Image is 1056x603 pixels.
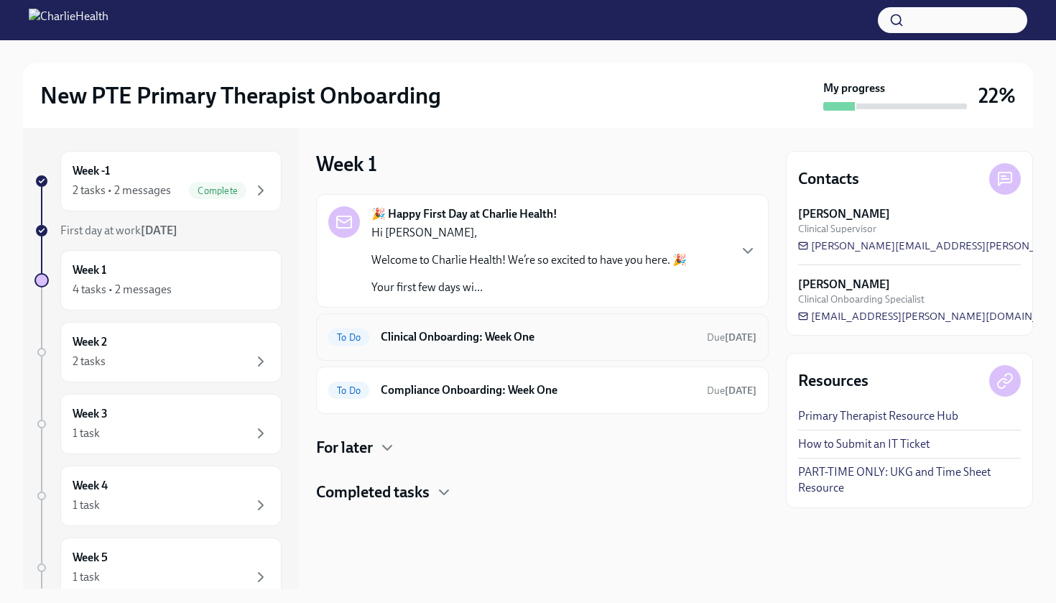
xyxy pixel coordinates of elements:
strong: 🎉 Happy First Day at Charlie Health! [371,206,557,222]
p: Hi [PERSON_NAME], [371,225,687,241]
strong: [DATE] [725,385,756,397]
strong: My progress [823,80,885,96]
a: Week 22 tasks [34,322,282,382]
div: 4 tasks • 2 messages [73,282,172,298]
h2: New PTE Primary Therapist Onboarding [40,81,441,110]
h4: Contacts [798,168,859,190]
a: Week 41 task [34,466,282,526]
a: PART-TIME ONLY: UKG and Time Sheet Resource [798,464,1021,496]
h6: Week 2 [73,334,107,350]
a: Week 31 task [34,394,282,454]
div: 2 tasks • 2 messages [73,183,171,198]
div: 1 task [73,425,100,441]
span: August 30th, 2025 07:00 [707,331,756,344]
strong: [DATE] [725,331,756,344]
a: First day at work[DATE] [34,223,282,239]
div: 2 tasks [73,354,106,369]
h6: Compliance Onboarding: Week One [381,382,695,398]
h6: Clinical Onboarding: Week One [381,329,695,345]
p: Your first few days wi... [371,280,687,295]
span: Due [707,385,756,397]
a: Primary Therapist Resource Hub [798,408,958,424]
p: Welcome to Charlie Health! We’re so excited to have you here. 🎉 [371,252,687,268]
span: To Do [328,385,369,396]
a: How to Submit an IT Ticket [798,436,930,452]
img: CharlieHealth [29,9,108,32]
a: To DoClinical Onboarding: Week OneDue[DATE] [328,326,756,349]
span: Clinical Onboarding Specialist [798,293,925,306]
a: Week 14 tasks • 2 messages [34,250,282,310]
h3: 22% [978,83,1016,109]
h6: Week 1 [73,262,106,278]
h6: Week 4 [73,478,108,494]
span: Due [707,331,756,344]
h6: Week -1 [73,163,110,179]
h4: For later [316,437,373,459]
strong: [PERSON_NAME] [798,277,890,293]
a: To DoCompliance Onboarding: Week OneDue[DATE] [328,379,756,402]
span: First day at work [60,224,177,237]
h6: Week 3 [73,406,108,422]
a: Week -12 tasks • 2 messagesComplete [34,151,282,211]
h3: Week 1 [316,151,377,177]
h6: Week 5 [73,550,108,566]
h4: Resources [798,370,869,392]
span: Complete [189,185,246,196]
span: To Do [328,332,369,343]
strong: [DATE] [141,224,177,237]
strong: [PERSON_NAME] [798,206,890,222]
div: 1 task [73,569,100,585]
div: 1 task [73,497,100,513]
span: August 30th, 2025 07:00 [707,384,756,397]
div: Completed tasks [316,482,769,503]
div: For later [316,437,769,459]
span: Clinical Supervisor [798,222,876,236]
h4: Completed tasks [316,482,430,503]
a: Week 51 task [34,538,282,598]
